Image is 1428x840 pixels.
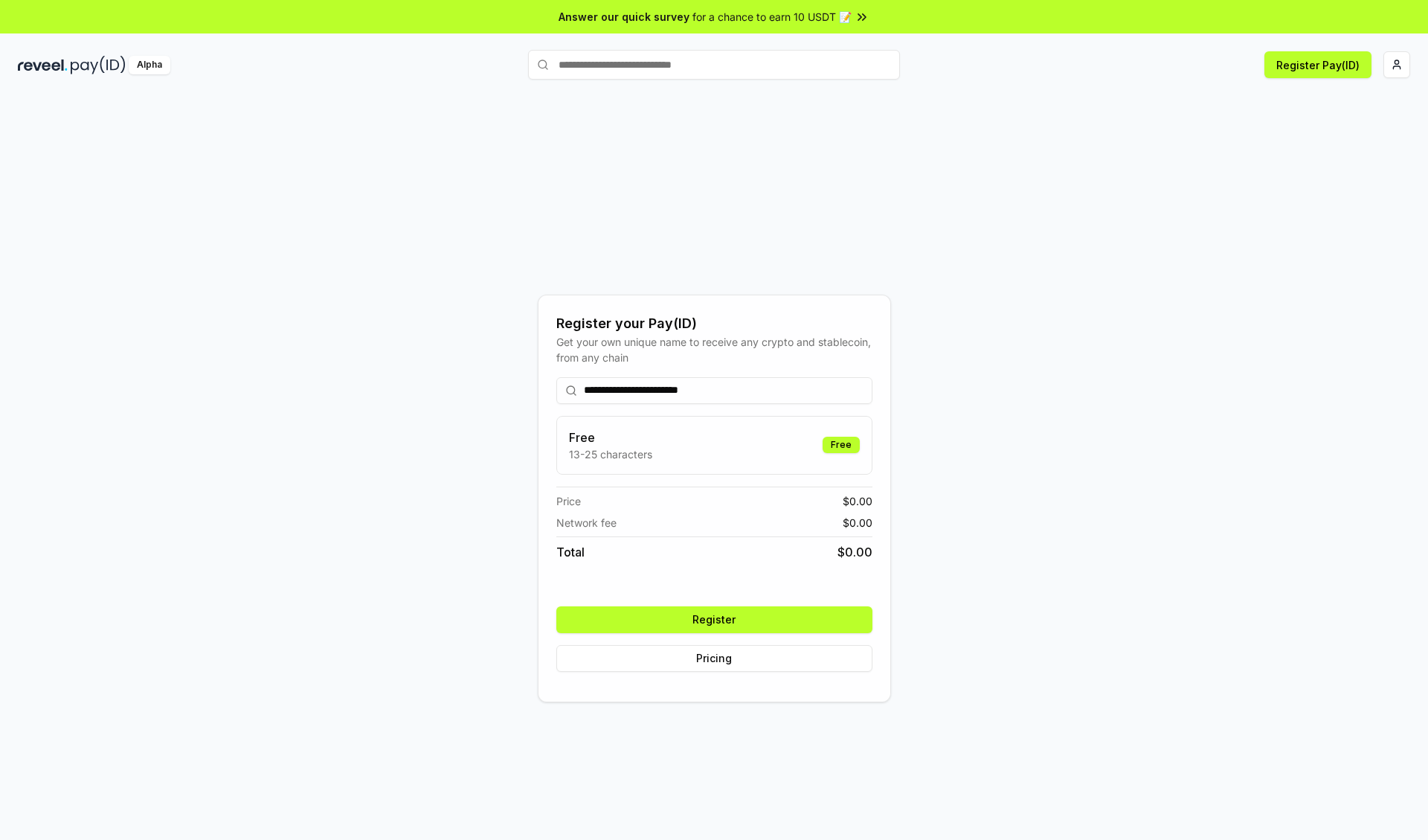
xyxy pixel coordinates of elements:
[556,493,581,509] span: Price
[129,56,170,74] div: Alpha
[71,56,126,74] img: pay_id
[556,645,872,672] button: Pricing
[556,606,872,633] button: Register
[823,437,860,453] div: Free
[556,334,872,365] div: Get your own unique name to receive any crypto and stablecoin, from any chain
[569,446,652,462] p: 13-25 characters
[843,515,872,530] span: $ 0.00
[843,493,872,509] span: $ 0.00
[18,56,68,74] img: reveel_dark
[556,313,872,334] div: Register your Pay(ID)
[692,9,852,25] span: for a chance to earn 10 USDT 📝
[559,9,689,25] span: Answer our quick survey
[837,543,872,561] span: $ 0.00
[1264,51,1371,78] button: Register Pay(ID)
[556,515,617,530] span: Network fee
[556,543,585,561] span: Total
[569,429,652,446] h3: Free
